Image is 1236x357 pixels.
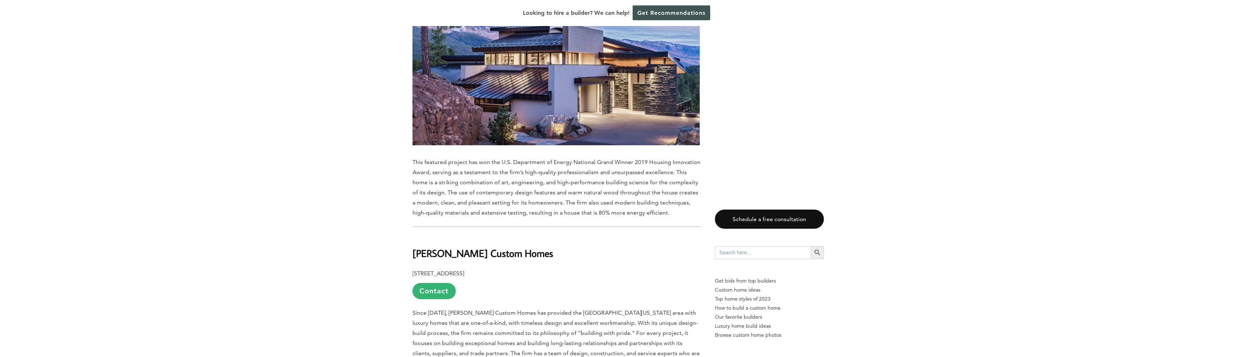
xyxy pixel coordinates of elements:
[715,210,824,229] a: Schedule a free consultation
[412,283,456,299] a: Contact
[715,331,824,340] a: Browse custom home photos
[715,285,824,294] a: Custom home ideas
[715,322,824,331] a: Luxury home build ideas
[715,276,824,285] p: Get bids from top builders
[715,304,824,313] a: How to build a custom home
[715,246,811,259] input: Search here...
[412,247,553,259] b: [PERSON_NAME] Custom Homes
[412,159,700,216] span: This featured project has won the U.S. Department of Energy National Grand Winner 2019 Housing In...
[633,5,710,20] a: Get Recommendations
[715,313,824,322] a: Our favorite builders
[412,270,464,277] b: [STREET_ADDRESS]
[715,294,824,304] a: Top home styles of 2023
[813,249,821,257] svg: Search
[1200,321,1227,348] iframe: Drift Widget Chat Controller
